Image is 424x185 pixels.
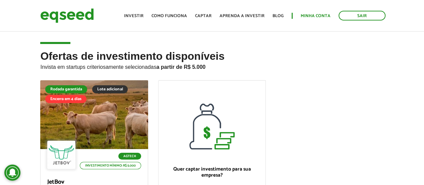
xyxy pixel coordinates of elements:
a: Blog [272,14,284,18]
a: Minha conta [301,14,330,18]
div: Lote adicional [92,85,128,93]
p: Investimento mínimo: R$ 5.000 [80,162,141,169]
div: Rodada garantida [45,85,87,93]
strong: a partir de R$ 5.000 [156,64,205,70]
a: Aprenda a investir [220,14,264,18]
div: Encerra em 4 dias [45,95,86,103]
a: Como funciona [152,14,187,18]
h2: Ofertas de investimento disponíveis [40,50,383,80]
p: Quer captar investimento para sua empresa? [165,166,259,178]
a: Captar [195,14,211,18]
p: Agtech [118,153,141,159]
a: Investir [124,14,143,18]
p: Invista em startups criteriosamente selecionadas [40,62,383,70]
img: EqSeed [40,7,94,25]
a: Sair [339,11,385,20]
